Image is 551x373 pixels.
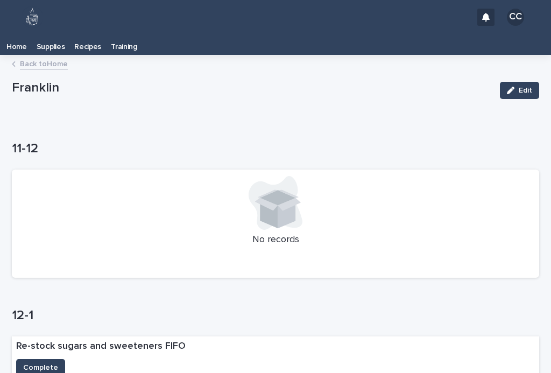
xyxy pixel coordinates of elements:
[507,9,524,26] div: CC
[16,341,186,353] p: Re-stock sugars and sweeteners FIFO
[37,34,65,52] p: Supplies
[12,308,539,323] h1: 12-1
[22,6,43,28] img: 80hjoBaRqlyywVK24fQd
[23,362,58,373] span: Complete
[6,34,27,52] p: Home
[12,80,491,96] p: Franklin
[69,34,106,55] a: Recipes
[519,87,532,94] span: Edit
[111,34,137,52] p: Training
[106,34,142,55] a: Training
[74,34,101,52] p: Recipes
[500,82,539,99] button: Edit
[32,34,70,55] a: Supplies
[18,234,533,246] p: No records
[20,57,68,69] a: Back toHome
[2,34,32,55] a: Home
[12,141,539,157] h1: 11-12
